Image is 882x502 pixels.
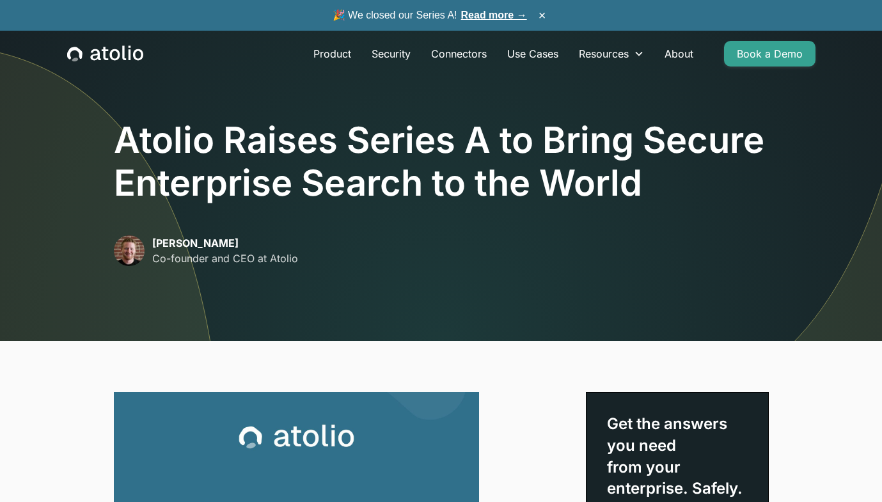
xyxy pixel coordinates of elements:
[569,41,654,67] div: Resources
[421,41,497,67] a: Connectors
[114,119,769,205] h1: Atolio Raises Series A to Bring Secure Enterprise Search to the World
[724,41,815,67] a: Book a Demo
[607,413,748,499] div: Get the answers you need from your enterprise. Safely.
[535,8,550,22] button: ×
[579,46,629,61] div: Resources
[67,45,143,62] a: home
[303,41,361,67] a: Product
[152,235,298,251] p: [PERSON_NAME]
[497,41,569,67] a: Use Cases
[152,251,298,266] p: Co-founder and CEO at Atolio
[654,41,704,67] a: About
[333,8,527,23] span: 🎉 We closed our Series A!
[361,41,421,67] a: Security
[461,10,527,20] a: Read more →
